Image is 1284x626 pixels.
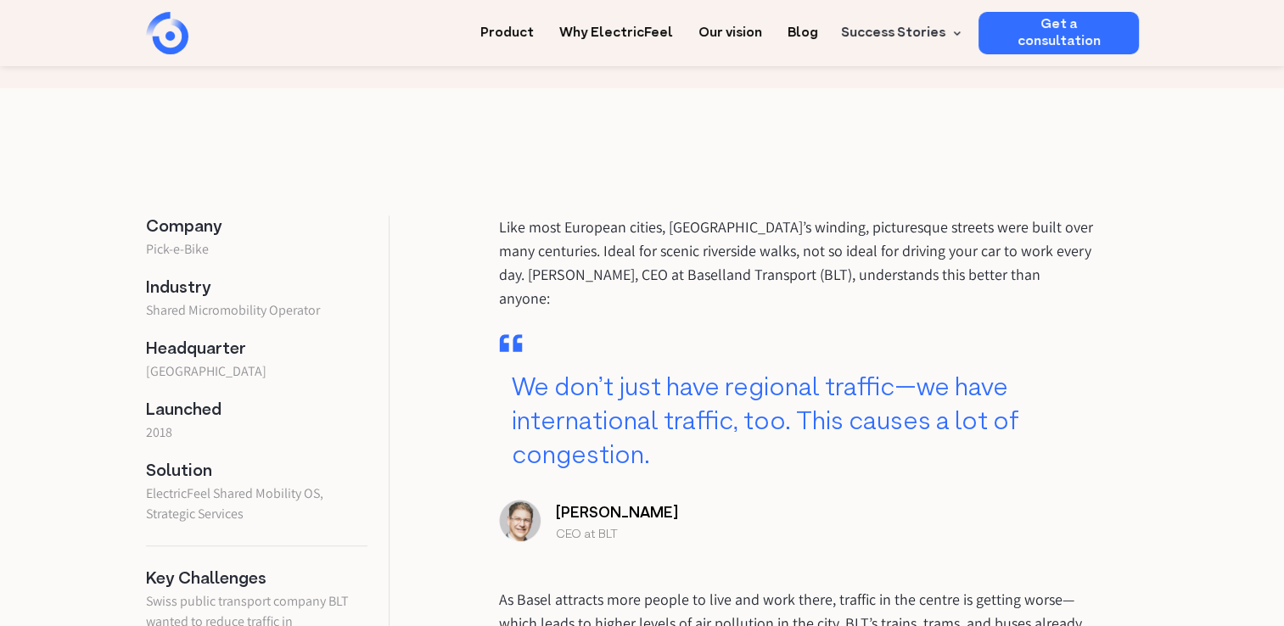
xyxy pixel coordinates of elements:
strong: [PERSON_NAME] [556,503,678,524]
p: Pick-e-Bike [146,239,368,260]
p: ElectricFeel Shared Mobility OS, Strategic Services [146,483,368,524]
a: Blog [788,12,818,43]
div: Success Stories [831,12,966,54]
a: Why ElectricFeel [559,12,673,43]
h6: CEO at BLT [499,500,1093,545]
p: 2018 [146,422,368,443]
a: Product [480,12,534,43]
p: Industry [146,277,368,300]
p: Launched [146,399,368,422]
a: Get a consultation [978,12,1139,54]
p: [GEOGRAPHIC_DATA] [146,361,368,382]
a: Our vision [698,12,762,43]
p: Shared Micromobility Operator [146,300,368,321]
p: Like most European cities, [GEOGRAPHIC_DATA]’s winding, picturesque streets were built over many ... [499,215,1093,310]
p: Solution [146,460,368,483]
div: Success Stories [841,23,945,43]
a: home [146,12,282,54]
iframe: Chatbot [1172,514,1260,602]
p: Company [146,215,368,239]
input: Submit [64,67,146,99]
blockquote: We don’t just have regional traffic—we have international traffic, too. This causes a lot of cong... [499,334,1093,474]
p: Headquarter [146,338,368,361]
p: Key Challenges [146,567,368,591]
